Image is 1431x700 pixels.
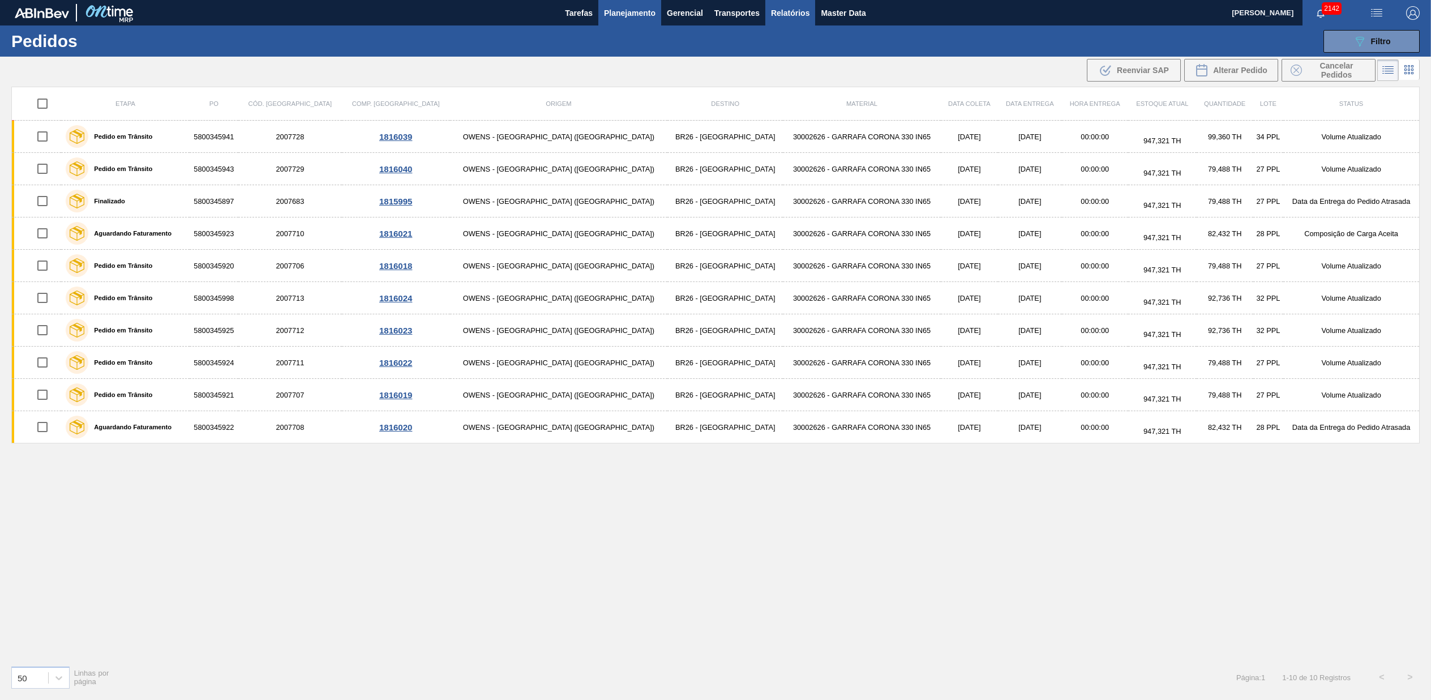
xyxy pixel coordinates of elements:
span: 947,321 TH [1143,427,1181,436]
td: Data da Entrega do Pedido Atrasada [1283,411,1419,443]
span: Hora Entrega [1070,100,1120,107]
td: 28 PPL [1253,411,1284,443]
td: 00:00:00 [1062,250,1128,282]
td: 79,488 TH [1197,185,1253,217]
td: 00:00:00 [1062,379,1128,411]
td: BR26 - [GEOGRAPHIC_DATA] [667,347,783,379]
td: Volume Atualizado [1283,379,1419,411]
label: Aguardando Faturamento [88,230,172,237]
td: 2007728 [238,121,342,153]
a: Pedido em Trânsito58003459432007729OWENS - [GEOGRAPHIC_DATA] ([GEOGRAPHIC_DATA])BR26 - [GEOGRAPHI... [12,153,1420,185]
td: 00:00:00 [1062,153,1128,185]
span: Data entrega [1006,100,1054,107]
td: 30002626 - GARRAFA CORONA 330 IN65 [783,379,941,411]
div: 1816018 [344,261,448,271]
td: 30002626 - GARRAFA CORONA 330 IN65 [783,282,941,314]
div: Visão em Lista [1377,59,1399,81]
td: [DATE] [998,185,1062,217]
td: [DATE] [941,314,998,347]
td: 82,432 TH [1197,411,1253,443]
div: Visão em Cards [1399,59,1420,81]
td: BR26 - [GEOGRAPHIC_DATA] [667,185,783,217]
td: OWENS - [GEOGRAPHIC_DATA] ([GEOGRAPHIC_DATA]) [450,185,668,217]
img: Logout [1406,6,1420,20]
td: OWENS - [GEOGRAPHIC_DATA] ([GEOGRAPHIC_DATA]) [450,217,668,250]
span: 2142 [1322,2,1342,15]
div: Cancelar Pedidos em Massa [1282,59,1376,82]
td: 99,360 TH [1197,121,1253,153]
span: Planejamento [604,6,655,20]
td: [DATE] [998,411,1062,443]
div: Reenviar SAP [1087,59,1181,82]
div: 1816040 [344,164,448,174]
div: 1816022 [344,358,448,368]
td: 30002626 - GARRAFA CORONA 330 IN65 [783,411,941,443]
td: OWENS - [GEOGRAPHIC_DATA] ([GEOGRAPHIC_DATA]) [450,250,668,282]
span: Status [1339,100,1363,107]
div: 1816039 [344,132,448,142]
td: 00:00:00 [1062,411,1128,443]
td: [DATE] [941,250,998,282]
td: BR26 - [GEOGRAPHIC_DATA] [667,379,783,411]
span: Origem [546,100,571,107]
span: Tarefas [565,6,593,20]
td: 30002626 - GARRAFA CORONA 330 IN65 [783,121,941,153]
td: 5800345998 [190,282,238,314]
td: 00:00:00 [1062,282,1128,314]
span: Data coleta [948,100,991,107]
td: 27 PPL [1253,250,1284,282]
td: 5800345924 [190,347,238,379]
td: 2007683 [238,185,342,217]
span: Comp. [GEOGRAPHIC_DATA] [352,100,440,107]
td: 79,488 TH [1197,250,1253,282]
img: TNhmsLtSVTkK8tSr43FrP2fwEKptu5GPRR3wAAAABJRU5ErkJggg== [15,8,69,18]
label: Aguardando Faturamento [88,424,172,430]
button: Cancelar Pedidos [1282,59,1376,82]
td: Volume Atualizado [1283,121,1419,153]
span: Lote [1260,100,1276,107]
td: 2007712 [238,314,342,347]
td: 79,488 TH [1197,153,1253,185]
td: 30002626 - GARRAFA CORONA 330 IN65 [783,153,941,185]
td: Data da Entrega do Pedido Atrasada [1283,185,1419,217]
td: 5800345922 [190,411,238,443]
div: 1816024 [344,293,448,303]
td: 00:00:00 [1062,347,1128,379]
a: Aguardando Faturamento58003459232007710OWENS - [GEOGRAPHIC_DATA] ([GEOGRAPHIC_DATA])BR26 - [GEOGR... [12,217,1420,250]
td: [DATE] [998,250,1062,282]
h1: Pedidos [11,35,187,48]
span: 947,321 TH [1143,330,1181,339]
button: Alterar Pedido [1184,59,1278,82]
td: 2007729 [238,153,342,185]
td: BR26 - [GEOGRAPHIC_DATA] [667,282,783,314]
span: 947,321 TH [1143,136,1181,145]
td: BR26 - [GEOGRAPHIC_DATA] [667,411,783,443]
span: Master Data [821,6,866,20]
td: 00:00:00 [1062,185,1128,217]
a: Finalizado58003458972007683OWENS - [GEOGRAPHIC_DATA] ([GEOGRAPHIC_DATA])BR26 - [GEOGRAPHIC_DATA]3... [12,185,1420,217]
td: OWENS - [GEOGRAPHIC_DATA] ([GEOGRAPHIC_DATA]) [450,379,668,411]
td: 30002626 - GARRAFA CORONA 330 IN65 [783,250,941,282]
td: 2007708 [238,411,342,443]
td: BR26 - [GEOGRAPHIC_DATA] [667,121,783,153]
td: 2007711 [238,347,342,379]
td: [DATE] [941,379,998,411]
td: OWENS - [GEOGRAPHIC_DATA] ([GEOGRAPHIC_DATA]) [450,314,668,347]
span: Reenviar SAP [1117,66,1169,75]
a: Pedido em Trânsito58003459242007711OWENS - [GEOGRAPHIC_DATA] ([GEOGRAPHIC_DATA])BR26 - [GEOGRAPHI... [12,347,1420,379]
img: userActions [1370,6,1383,20]
td: 00:00:00 [1062,217,1128,250]
td: [DATE] [941,282,998,314]
span: Cancelar Pedidos [1306,61,1366,79]
td: 27 PPL [1253,347,1284,379]
label: Pedido em Trânsito [88,327,152,334]
label: Pedido em Trânsito [88,165,152,172]
td: 5800345897 [190,185,238,217]
span: 947,321 TH [1143,266,1181,274]
td: [DATE] [941,153,998,185]
td: OWENS - [GEOGRAPHIC_DATA] ([GEOGRAPHIC_DATA]) [450,282,668,314]
span: 947,321 TH [1143,362,1181,371]
td: 2007710 [238,217,342,250]
td: 27 PPL [1253,379,1284,411]
span: Material [846,100,877,107]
